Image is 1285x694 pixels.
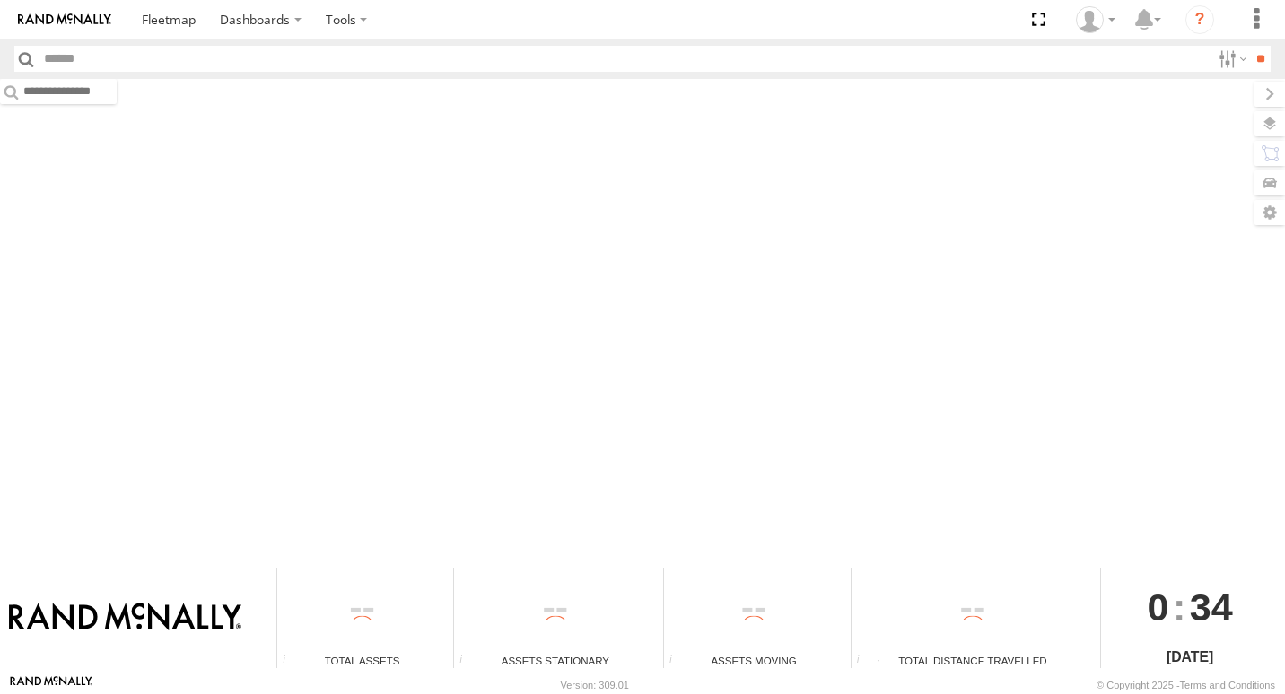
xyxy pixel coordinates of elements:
div: Valeo Dash [1070,6,1122,33]
div: Version: 309.01 [561,680,629,690]
label: Search Filter Options [1211,46,1250,72]
img: rand-logo.svg [18,13,111,26]
i: ? [1185,5,1214,34]
div: Assets Moving [664,653,844,668]
a: Terms and Conditions [1180,680,1275,690]
div: Assets Stationary [454,653,657,668]
span: 34 [1190,568,1233,646]
img: Rand McNally [9,603,241,633]
div: Total Assets [277,653,447,668]
div: Total distance travelled by all assets within specified date range and applied filters [852,655,879,668]
span: 0 [1148,568,1169,646]
div: Total number of Enabled Assets [277,655,304,668]
label: Map Settings [1254,200,1285,225]
div: Total Distance Travelled [852,653,1095,668]
div: : [1101,568,1278,646]
div: © Copyright 2025 - [1097,680,1275,690]
div: [DATE] [1101,646,1278,668]
div: Total number of assets current stationary. [454,655,481,668]
div: Total number of assets current in transit. [664,655,691,668]
a: Visit our Website [10,676,92,694]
